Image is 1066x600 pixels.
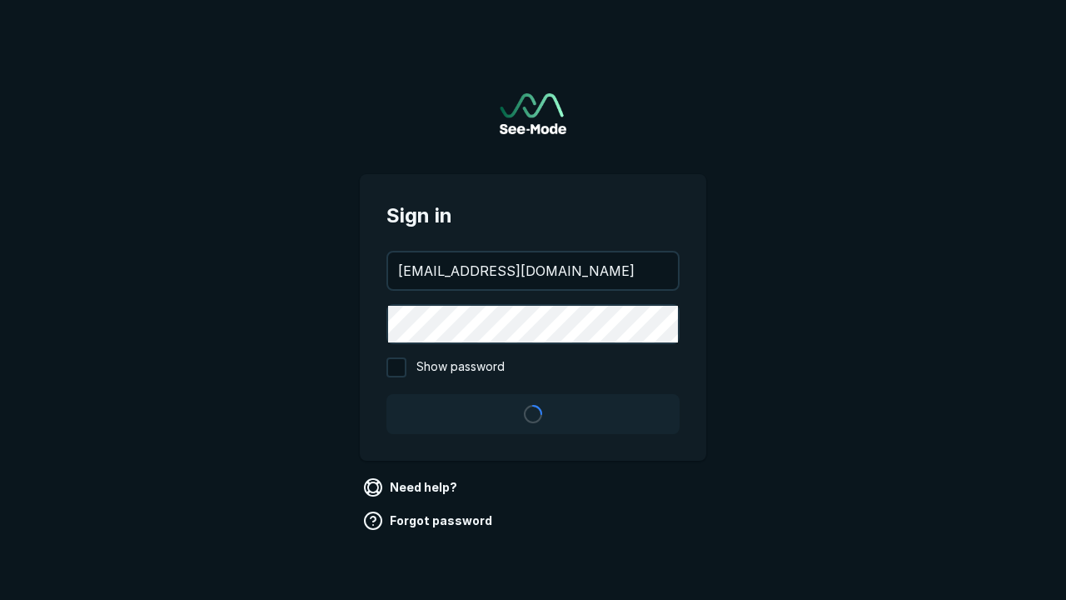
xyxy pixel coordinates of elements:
a: Go to sign in [500,93,566,134]
a: Need help? [360,474,464,501]
span: Show password [416,357,505,377]
a: Forgot password [360,507,499,534]
input: your@email.com [388,252,678,289]
img: See-Mode Logo [500,93,566,134]
span: Sign in [386,201,680,231]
